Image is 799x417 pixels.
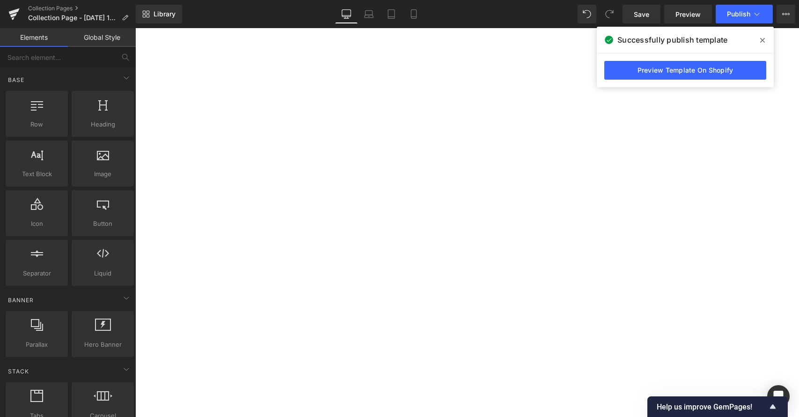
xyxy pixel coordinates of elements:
[28,5,136,12] a: Collection Pages
[8,219,65,229] span: Icon
[68,28,136,47] a: Global Style
[7,75,25,84] span: Base
[74,340,131,350] span: Hero Banner
[154,10,176,18] span: Library
[8,340,65,350] span: Parallax
[634,9,649,19] span: Save
[74,219,131,229] span: Button
[403,5,425,23] a: Mobile
[335,5,358,23] a: Desktop
[727,10,750,18] span: Publish
[7,296,35,305] span: Banner
[716,5,773,23] button: Publish
[74,119,131,129] span: Heading
[74,268,131,278] span: Liquid
[767,385,790,408] div: Open Intercom Messenger
[675,9,701,19] span: Preview
[578,5,596,23] button: Undo
[657,401,778,412] button: Show survey - Help us improve GemPages!
[8,169,65,179] span: Text Block
[8,268,65,278] span: Separator
[380,5,403,23] a: Tablet
[136,5,182,23] a: New Library
[657,402,767,411] span: Help us improve GemPages!
[664,5,712,23] a: Preview
[604,61,766,80] a: Preview Template On Shopify
[600,5,619,23] button: Redo
[74,169,131,179] span: Image
[358,5,380,23] a: Laptop
[8,119,65,129] span: Row
[7,367,30,376] span: Stack
[777,5,795,23] button: More
[28,14,118,22] span: Collection Page - [DATE] 13:39:18
[617,34,727,45] span: Successfully publish template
